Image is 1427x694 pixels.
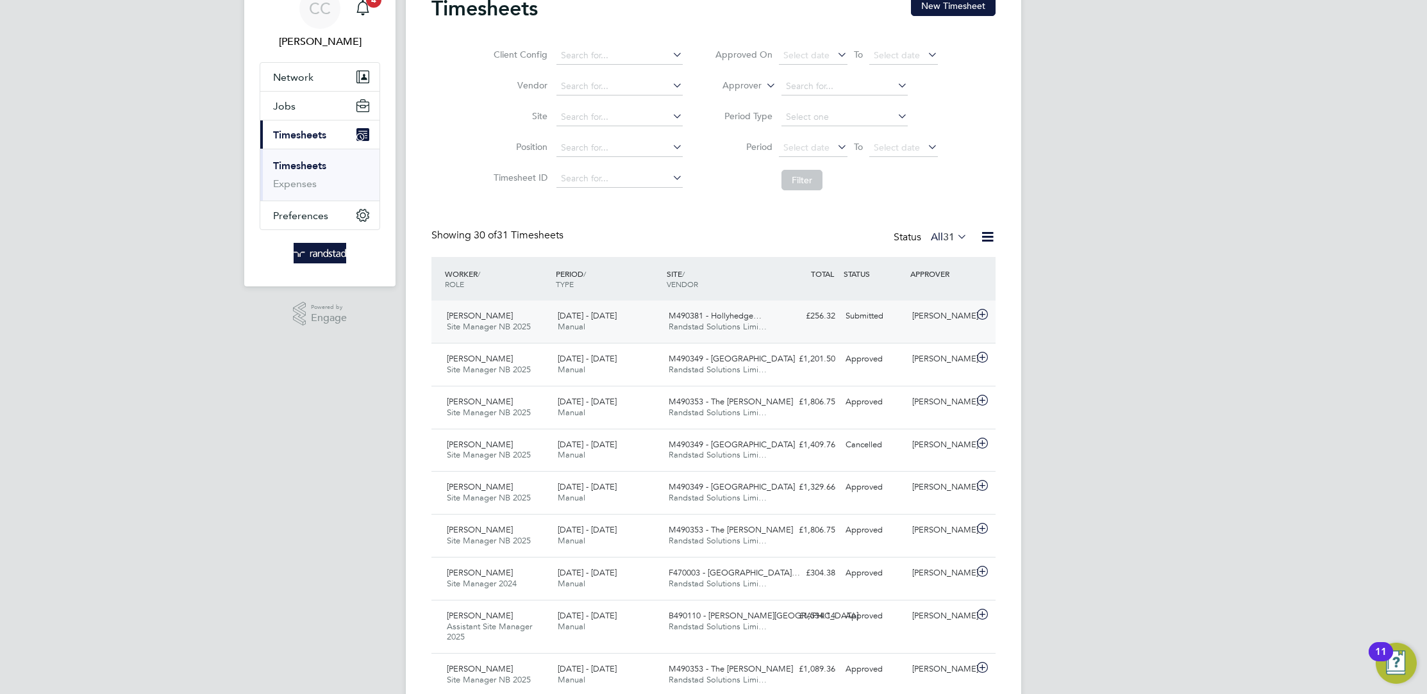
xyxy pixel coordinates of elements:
[311,302,347,313] span: Powered by
[931,231,967,244] label: All
[447,674,531,685] span: Site Manager NB 2025
[669,439,795,450] span: M490349 - [GEOGRAPHIC_DATA]
[556,78,683,95] input: Search for...
[907,477,974,498] div: [PERSON_NAME]
[715,141,772,153] label: Period
[558,492,585,503] span: Manual
[490,79,547,91] label: Vendor
[447,321,531,332] span: Site Manager NB 2025
[774,306,840,327] div: £256.32
[447,610,513,621] span: [PERSON_NAME]
[260,34,380,49] span: Corbon Clarke-Selby
[273,178,317,190] a: Expenses
[840,306,907,327] div: Submitted
[669,621,767,632] span: Randstad Solutions Limi…
[669,535,767,546] span: Randstad Solutions Limi…
[907,262,974,285] div: APPROVER
[840,606,907,627] div: Approved
[840,520,907,541] div: Approved
[894,229,970,247] div: Status
[490,172,547,183] label: Timesheet ID
[907,563,974,584] div: [PERSON_NAME]
[447,578,517,589] span: Site Manager 2024
[556,279,574,289] span: TYPE
[774,477,840,498] div: £1,329.66
[669,567,800,578] span: F470003 - [GEOGRAPHIC_DATA]…
[874,49,920,61] span: Select date
[704,79,762,92] label: Approver
[840,262,907,285] div: STATUS
[850,138,867,155] span: To
[663,262,774,295] div: SITE
[447,621,532,643] span: Assistant Site Manager 2025
[293,302,347,326] a: Powered byEngage
[558,396,617,407] span: [DATE] - [DATE]
[447,439,513,450] span: [PERSON_NAME]
[558,610,617,621] span: [DATE] - [DATE]
[447,481,513,492] span: [PERSON_NAME]
[260,243,380,263] a: Go to home page
[907,520,974,541] div: [PERSON_NAME]
[943,231,955,244] span: 31
[669,310,762,321] span: M490381 - Hollyhedge…
[669,353,795,364] span: M490349 - [GEOGRAPHIC_DATA]
[447,663,513,674] span: [PERSON_NAME]
[294,243,347,263] img: randstad-logo-retina.png
[447,449,531,460] span: Site Manager NB 2025
[907,606,974,627] div: [PERSON_NAME]
[715,110,772,122] label: Period Type
[273,71,313,83] span: Network
[558,321,585,332] span: Manual
[447,535,531,546] span: Site Manager NB 2025
[774,563,840,584] div: £304.38
[490,110,547,122] label: Site
[558,353,617,364] span: [DATE] - [DATE]
[667,279,698,289] span: VENDOR
[273,100,296,112] span: Jobs
[447,353,513,364] span: [PERSON_NAME]
[669,524,793,535] span: M490353 - The [PERSON_NAME]
[840,434,907,456] div: Cancelled
[874,142,920,153] span: Select date
[669,481,795,492] span: M490349 - [GEOGRAPHIC_DATA]
[781,170,822,190] button: Filter
[273,210,328,222] span: Preferences
[907,434,974,456] div: [PERSON_NAME]
[669,449,767,460] span: Randstad Solutions Limi…
[273,160,326,172] a: Timesheets
[669,663,793,674] span: M490353 - The [PERSON_NAME]
[558,535,585,546] span: Manual
[442,262,553,295] div: WORKER
[447,310,513,321] span: [PERSON_NAME]
[907,392,974,413] div: [PERSON_NAME]
[556,108,683,126] input: Search for...
[682,269,685,279] span: /
[583,269,586,279] span: /
[474,229,563,242] span: 31 Timesheets
[556,170,683,188] input: Search for...
[558,439,617,450] span: [DATE] - [DATE]
[840,349,907,370] div: Approved
[490,141,547,153] label: Position
[558,310,617,321] span: [DATE] - [DATE]
[447,567,513,578] span: [PERSON_NAME]
[558,364,585,375] span: Manual
[478,269,480,279] span: /
[840,563,907,584] div: Approved
[715,49,772,60] label: Approved On
[558,449,585,460] span: Manual
[445,279,464,289] span: ROLE
[447,364,531,375] span: Site Manager NB 2025
[669,610,858,621] span: B490110 - [PERSON_NAME][GEOGRAPHIC_DATA]
[907,659,974,680] div: [PERSON_NAME]
[781,108,908,126] input: Select one
[774,659,840,680] div: £1,089.36
[558,407,585,418] span: Manual
[669,674,767,685] span: Randstad Solutions Limi…
[840,477,907,498] div: Approved
[260,149,380,201] div: Timesheets
[774,434,840,456] div: £1,409.76
[447,407,531,418] span: Site Manager NB 2025
[840,392,907,413] div: Approved
[774,606,840,627] div: £1,534.14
